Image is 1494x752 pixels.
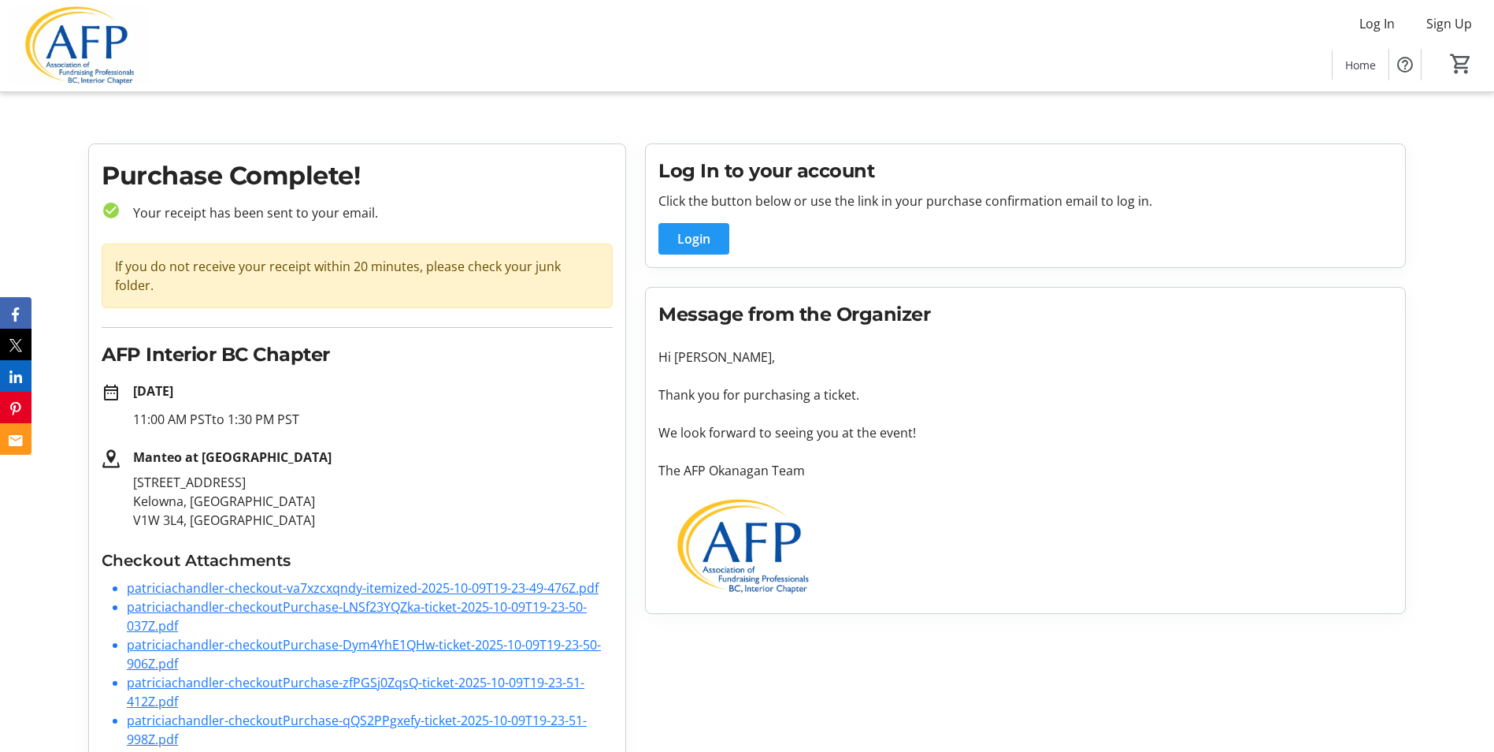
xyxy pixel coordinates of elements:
[120,203,613,222] p: Your receipt has been sent to your email.
[102,383,120,402] mat-icon: date_range
[1389,49,1421,80] button: Help
[658,157,1392,185] h2: Log In to your account
[658,499,828,594] img: AFP Interior BC logo
[127,636,601,672] a: patriciachandler-checkoutPurchase-Dym4YhE1QHw-ticket-2025-10-09T19-23-50-906Z.pdf
[133,410,613,429] p: 11:00 AM PST to 1:30 PM PST
[102,549,613,572] h3: Checkout Attachments
[127,579,599,597] a: patriciachandler-checkout-va7xzcxqndy-itemized-2025-10-09T19-23-49-476Z.pdf
[102,157,613,195] h1: Purchase Complete!
[133,473,613,530] p: [STREET_ADDRESS] Kelowna, [GEOGRAPHIC_DATA] V1W 3L4, [GEOGRAPHIC_DATA]
[1345,57,1376,73] span: Home
[102,244,613,308] div: If you do not receive your receipt within 20 minutes, please check your junk folder.
[127,598,587,635] a: patriciachandler-checkoutPurchase-LNSf23YQZka-ticket-2025-10-09T19-23-50-037Z.pdf
[658,348,1392,367] p: Hi [PERSON_NAME],
[658,192,1392,210] p: Click the button below or use the link in your purchase confirmation email to log in.
[102,341,613,369] h2: AFP Interior BC Chapter
[1447,50,1475,78] button: Cart
[1333,50,1388,80] a: Home
[1414,11,1485,36] button: Sign Up
[677,229,710,248] span: Login
[127,712,587,748] a: patriciachandler-checkoutPurchase-qQS2PPgxefy-ticket-2025-10-09T19-23-51-998Z.pdf
[133,449,332,466] strong: Manteo at [GEOGRAPHIC_DATA]
[1347,11,1407,36] button: Log In
[658,423,1392,442] p: We look forward to seeing you at the event!
[9,6,150,85] img: AFP Interior BC's Logo
[658,300,1392,329] h2: Message from the Organizer
[133,382,173,400] strong: [DATE]
[658,223,729,255] button: Login
[1359,14,1395,33] span: Log In
[658,461,1392,480] p: The AFP Okanagan Team
[658,385,1392,404] p: Thank you for purchasing a ticket.
[102,201,120,220] mat-icon: check_circle
[127,674,584,710] a: patriciachandler-checkoutPurchase-zfPGSj0ZqsQ-ticket-2025-10-09T19-23-51-412Z.pdf
[1426,14,1472,33] span: Sign Up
